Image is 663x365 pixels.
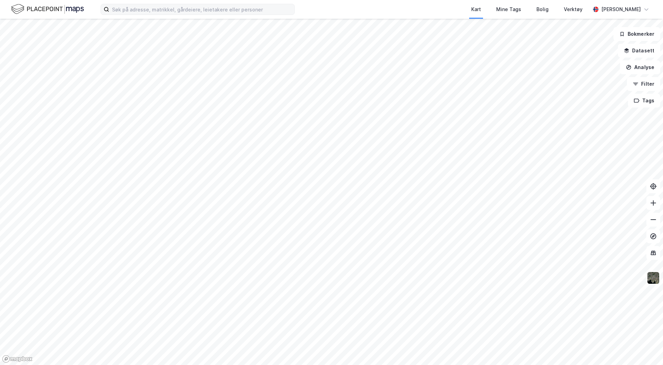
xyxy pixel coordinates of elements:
div: Kontrollprogram for chat [628,332,663,365]
div: Bolig [536,5,549,14]
iframe: Chat Widget [628,332,663,365]
div: Verktøy [564,5,583,14]
input: Søk på adresse, matrikkel, gårdeiere, leietakere eller personer [109,4,294,15]
div: Kart [471,5,481,14]
img: logo.f888ab2527a4732fd821a326f86c7f29.svg [11,3,84,15]
div: Mine Tags [496,5,521,14]
div: [PERSON_NAME] [601,5,641,14]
